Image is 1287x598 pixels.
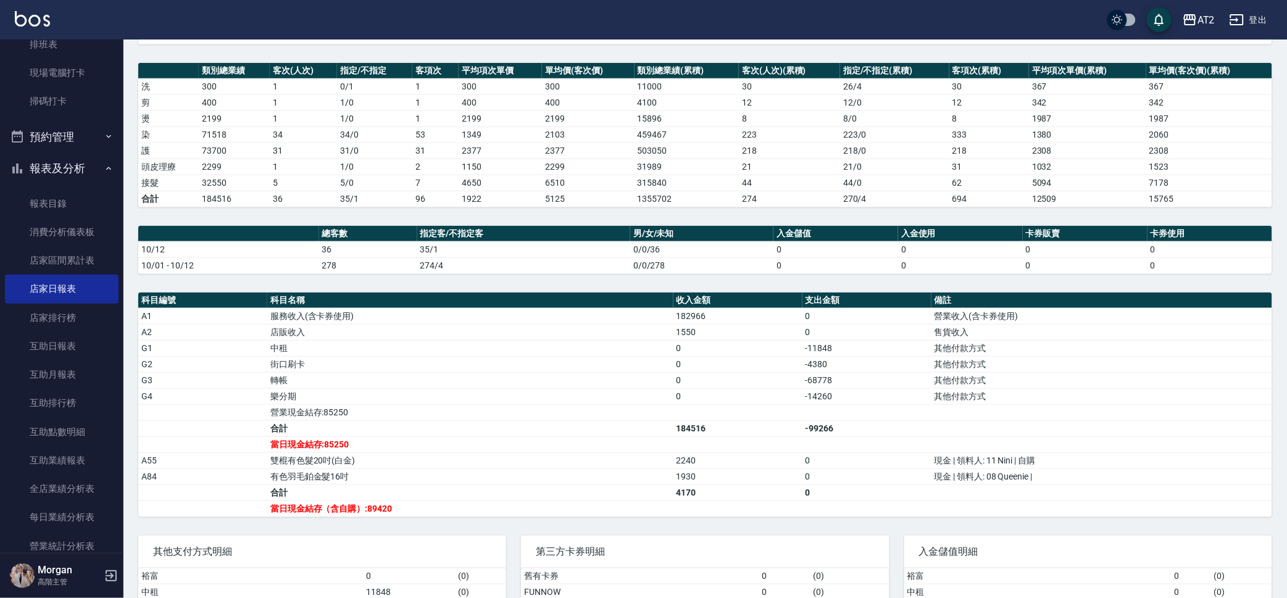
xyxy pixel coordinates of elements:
table: a dense table [138,63,1272,207]
td: 2299 [199,159,270,175]
img: Person [10,563,35,588]
td: 樂分期 [267,388,673,404]
td: 73700 [199,143,270,159]
td: 1032 [1029,159,1146,175]
td: 459467 [635,127,739,143]
td: 71518 [199,127,270,143]
td: 1550 [673,324,802,340]
td: -68778 [802,372,931,388]
td: 30 [949,78,1029,94]
button: 登出 [1225,9,1272,31]
table: a dense table [138,293,1272,517]
td: 中租 [267,340,673,356]
td: 1380 [1029,127,1146,143]
td: 15896 [635,110,739,127]
th: 男/女/未知 [630,226,773,242]
h5: Morgan [38,564,101,576]
td: 274 [739,191,840,207]
td: 合計 [267,420,673,436]
td: 接髮 [138,175,199,191]
td: 12 [949,94,1029,110]
td: 300 [199,78,270,94]
a: 互助日報表 [5,332,119,360]
td: ( 0 ) [455,568,506,584]
div: AT2 [1197,12,1215,28]
td: 0 [773,257,898,273]
td: A2 [138,324,267,340]
th: 入金儲值 [773,226,898,242]
td: 0 [673,356,802,372]
td: 12 / 0 [840,94,949,110]
td: 53 [412,127,459,143]
td: 223 / 0 [840,127,949,143]
button: save [1147,7,1172,32]
td: 0 [1147,241,1272,257]
td: 4650 [459,175,542,191]
a: 店家排行榜 [5,304,119,332]
td: 400 [459,94,542,110]
th: 指定/不指定 [337,63,412,79]
td: 當日現金結存（含自購）:89420 [267,500,673,517]
td: 1987 [1029,110,1146,127]
td: 燙 [138,110,199,127]
td: 0 [802,484,931,500]
td: 有色羽毛鉑金髮16吋 [267,468,673,484]
a: 每日業績分析表 [5,503,119,531]
td: 其他付款方式 [931,388,1272,404]
td: 36 [270,191,337,207]
th: 收入金額 [673,293,802,309]
td: 現金 | 領料人: 08 Queenie | [931,468,1272,484]
td: G2 [138,356,267,372]
td: 0 [363,568,455,584]
td: 503050 [635,143,739,159]
td: 367 [1146,78,1272,94]
span: 其他支付方式明細 [153,546,491,558]
th: 卡券販賣 [1023,226,1147,242]
td: 1 / 0 [337,159,412,175]
span: 第三方卡券明細 [536,546,874,558]
td: 2299 [542,159,634,175]
th: 指定/不指定(累積) [840,63,949,79]
td: 26 / 4 [840,78,949,94]
td: 1 [412,110,459,127]
td: A1 [138,308,267,324]
td: 1349 [459,127,542,143]
td: 2377 [542,143,634,159]
td: 0 / 1 [337,78,412,94]
td: 218 [949,143,1029,159]
td: 0 [898,241,1023,257]
table: a dense table [138,226,1272,274]
td: 0 [1172,568,1211,584]
td: 2199 [199,110,270,127]
th: 類別總業績(累積) [635,63,739,79]
td: 1355702 [635,191,739,207]
td: 21 [739,159,840,175]
td: 31 [270,143,337,159]
td: 5 [270,175,337,191]
td: 367 [1029,78,1146,94]
th: 總客數 [319,226,417,242]
th: 客項次 [412,63,459,79]
th: 科目名稱 [267,293,673,309]
a: 消費分析儀表板 [5,218,119,246]
td: 8 / 0 [840,110,949,127]
td: 5125 [542,191,634,207]
td: 0 [673,340,802,356]
th: 指定客/不指定客 [417,226,630,242]
td: 1922 [459,191,542,207]
td: 34 [270,127,337,143]
td: 184516 [673,420,802,436]
th: 入金使用 [898,226,1023,242]
td: 270/4 [840,191,949,207]
td: 36 [319,241,417,257]
td: 223 [739,127,840,143]
button: 預約管理 [5,121,119,153]
td: 剪 [138,94,199,110]
td: 2199 [459,110,542,127]
td: 舊有卡券 [521,568,759,584]
td: 1 [270,110,337,127]
td: 街口刷卡 [267,356,673,372]
td: 8 [739,110,840,127]
td: -11848 [802,340,931,356]
button: AT2 [1178,7,1220,33]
